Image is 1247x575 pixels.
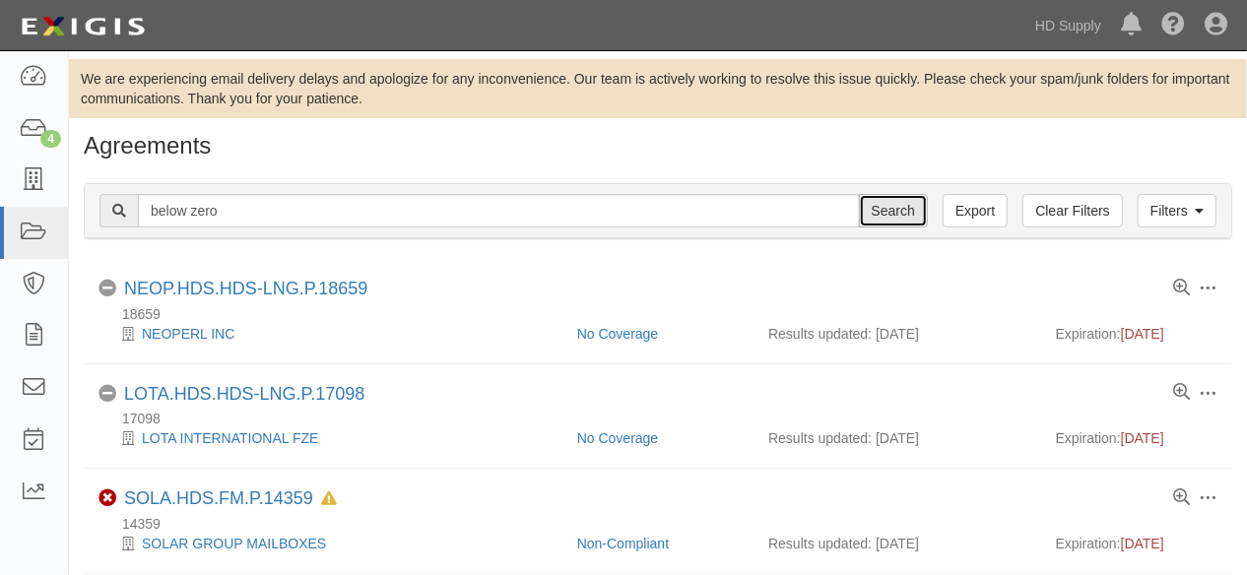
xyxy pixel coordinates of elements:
[84,133,1232,159] h1: Agreements
[98,385,116,403] i: No Coverage
[1173,384,1190,402] a: View results summary
[98,280,116,297] i: No Coverage
[1056,324,1217,344] div: Expiration:
[98,514,1232,534] div: 14359
[1121,536,1164,551] span: [DATE]
[98,534,562,553] div: SOLAR GROUP MAILBOXES
[124,384,364,404] a: LOTA.HDS.HDS-LNG.P.17098
[98,489,116,507] i: Non-Compliant
[98,304,1232,324] div: 18659
[1121,430,1164,446] span: [DATE]
[142,430,318,446] a: LOTA INTERNATIONAL FZE
[768,324,1026,344] div: Results updated: [DATE]
[1173,280,1190,297] a: View results summary
[1025,6,1111,45] a: HD Supply
[142,536,326,551] a: SOLAR GROUP MAILBOXES
[859,194,928,227] input: Search
[943,194,1008,227] a: Export
[577,536,669,551] a: Non-Compliant
[124,279,367,298] a: NEOP.HDS.HDS-LNG.P.18659
[124,488,313,508] a: SOLA.HDS.FM.P.14359
[40,130,61,148] div: 4
[124,488,337,510] div: SOLA.HDS.FM.P.14359
[124,384,364,406] div: LOTA.HDS.HDS-LNG.P.17098
[142,326,234,342] a: NEOPERL INC
[98,324,562,344] div: NEOPERL INC
[768,428,1026,448] div: Results updated: [DATE]
[1022,194,1122,227] a: Clear Filters
[98,409,1232,428] div: 17098
[577,326,659,342] a: No Coverage
[15,9,151,44] img: logo-5460c22ac91f19d4615b14bd174203de0afe785f0fc80cf4dbbc73dc1793850b.png
[98,428,562,448] div: LOTA INTERNATIONAL FZE
[1121,326,1164,342] span: [DATE]
[1161,14,1185,37] i: Help Center - Complianz
[577,430,659,446] a: No Coverage
[768,534,1026,553] div: Results updated: [DATE]
[1138,194,1216,227] a: Filters
[69,69,1247,108] div: We are experiencing email delivery delays and apologize for any inconvenience. Our team is active...
[1056,428,1217,448] div: Expiration:
[138,194,860,227] input: Search
[1173,489,1190,507] a: View results summary
[1056,534,1217,553] div: Expiration:
[124,279,367,300] div: NEOP.HDS.HDS-LNG.P.18659
[321,492,337,506] i: In Default since 04/22/2024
